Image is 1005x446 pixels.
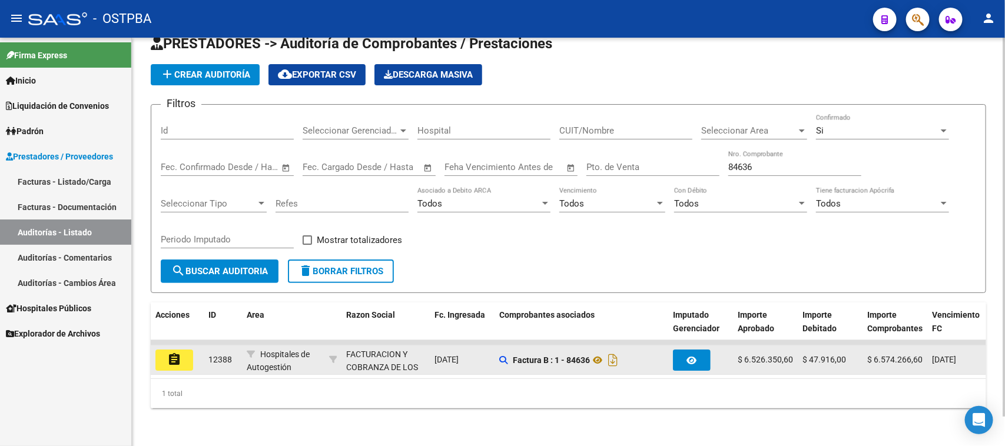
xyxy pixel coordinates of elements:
[499,310,595,319] span: Comprobantes asociados
[738,310,774,333] span: Importe Aprobado
[605,351,621,370] i: Descargar documento
[303,162,350,172] input: Fecha inicio
[673,310,719,333] span: Imputado Gerenciador
[208,355,232,364] span: 12388
[6,150,113,163] span: Prestadores / Proveedores
[9,11,24,25] mat-icon: menu
[674,198,699,209] span: Todos
[434,310,485,319] span: Fc. Ingresada
[374,64,482,85] app-download-masive: Descarga masiva de comprobantes (adjuntos)
[867,355,923,364] span: $ 6.574.266,60
[268,64,366,85] button: Exportar CSV
[867,310,923,333] span: Importe Comprobantes
[802,310,837,333] span: Importe Debitado
[161,259,278,283] button: Buscar Auditoria
[559,198,584,209] span: Todos
[160,69,250,80] span: Crear Auditoría
[298,264,313,278] mat-icon: delete
[160,67,174,81] mat-icon: add
[816,125,824,136] span: Si
[802,355,846,364] span: $ 47.916,00
[247,350,310,372] span: Hospitales de Autogestión
[816,198,841,209] span: Todos
[161,198,256,209] span: Seleccionar Tipo
[6,327,100,340] span: Explorador de Archivos
[167,352,181,367] mat-icon: assignment
[303,125,398,136] span: Seleccionar Gerenciador
[204,302,242,354] datatable-header-cell: ID
[151,302,204,354] datatable-header-cell: Acciones
[151,35,552,52] span: PRESTADORES -> Auditoría de Comprobantes / Prestaciones
[965,406,993,434] div: Open Intercom Messenger
[863,302,927,354] datatable-header-cell: Importe Comprobantes
[6,74,36,87] span: Inicio
[6,125,44,138] span: Padrón
[701,125,797,136] span: Seleccionar Area
[927,302,992,354] datatable-header-cell: Vencimiento FC
[280,161,293,175] button: Open calendar
[981,11,996,25] mat-icon: person
[346,310,395,319] span: Razon Social
[384,69,473,80] span: Descarga Masiva
[288,259,394,283] button: Borrar Filtros
[161,95,201,112] h3: Filtros
[242,302,324,354] datatable-header-cell: Area
[932,310,980,333] span: Vencimiento FC
[932,355,956,364] span: [DATE]
[6,302,91,315] span: Hospitales Públicos
[738,355,793,364] span: $ 6.526.350,60
[341,302,430,354] datatable-header-cell: Razon Social
[798,302,863,354] datatable-header-cell: Importe Debitado
[434,355,459,364] span: [DATE]
[513,355,590,365] strong: Factura B : 1 - 84636
[171,264,185,278] mat-icon: search
[417,198,442,209] span: Todos
[171,266,268,277] span: Buscar Auditoria
[151,379,986,408] div: 1 total
[565,161,578,175] button: Open calendar
[161,162,208,172] input: Fecha inicio
[361,162,418,172] input: Fecha fin
[374,64,482,85] button: Descarga Masiva
[346,348,425,372] div: - 30715497456
[298,266,383,277] span: Borrar Filtros
[317,233,402,247] span: Mostrar totalizadores
[346,348,425,401] div: FACTURACION Y COBRANZA DE LOS EFECTORES PUBLICOS S.E.
[668,302,733,354] datatable-header-cell: Imputado Gerenciador
[247,310,264,319] span: Area
[151,64,260,85] button: Crear Auditoría
[495,302,668,354] datatable-header-cell: Comprobantes asociados
[6,99,109,112] span: Liquidación de Convenios
[6,49,67,62] span: Firma Express
[422,161,435,175] button: Open calendar
[208,310,216,319] span: ID
[93,6,151,32] span: - OSTPBA
[278,69,356,80] span: Exportar CSV
[430,302,495,354] datatable-header-cell: Fc. Ingresada
[219,162,276,172] input: Fecha fin
[278,67,292,81] mat-icon: cloud_download
[733,302,798,354] datatable-header-cell: Importe Aprobado
[155,310,190,319] span: Acciones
